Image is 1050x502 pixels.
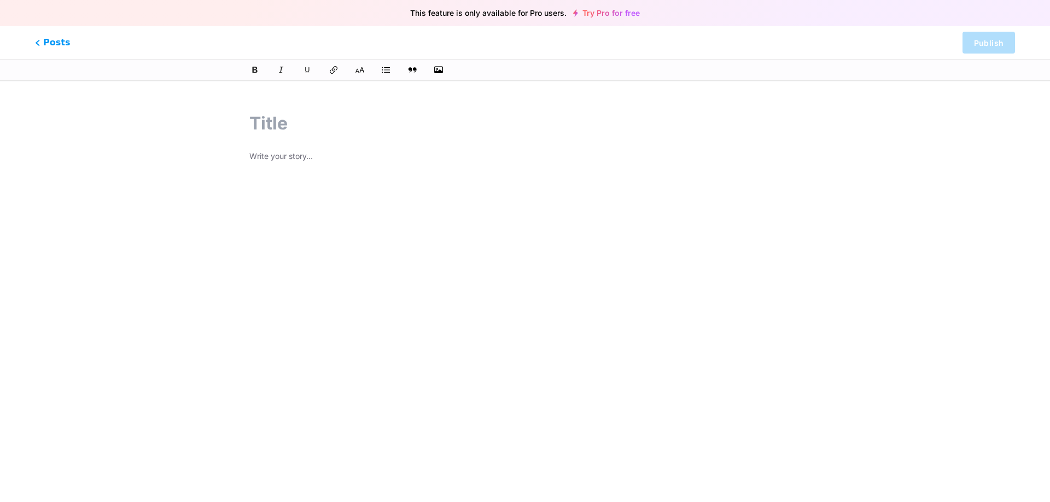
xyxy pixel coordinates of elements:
[573,9,640,17] a: Try Pro for free
[35,36,70,49] span: Posts
[962,32,1015,54] button: Publish
[974,38,1004,48] span: Publish
[410,5,567,21] span: This feature is only available for Pro users.
[249,110,801,137] input: Title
